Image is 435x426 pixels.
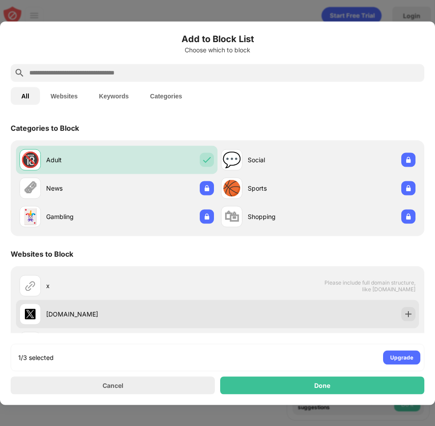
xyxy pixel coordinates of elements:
div: x [46,281,217,290]
div: Social [248,155,318,164]
h6: Add to Block List [11,32,424,45]
div: Upgrade [390,353,413,362]
img: favicons [25,309,36,319]
div: Gambling [46,212,117,221]
div: 🏀 [222,179,241,197]
div: Shopping [248,212,318,221]
div: Sports [248,184,318,193]
button: All [11,87,40,105]
img: search.svg [14,67,25,78]
div: 🗞 [23,179,38,197]
div: Categories to Block [11,123,79,132]
div: Done [314,382,330,389]
div: Cancel [103,382,123,389]
div: News [46,184,117,193]
div: Choose which to block [11,46,424,53]
img: url.svg [25,280,36,291]
div: 1/3 selected [18,353,54,362]
button: Websites [40,87,88,105]
div: [DOMAIN_NAME] [46,309,217,319]
div: 🃏 [21,207,40,226]
div: 🛍 [224,207,239,226]
div: 🔞 [21,151,40,169]
div: Adult [46,155,117,164]
div: 💬 [222,151,241,169]
div: Websites to Block [11,249,73,258]
span: Please include full domain structure, like [DOMAIN_NAME] [324,279,415,292]
button: Keywords [88,87,139,105]
button: Categories [139,87,193,105]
